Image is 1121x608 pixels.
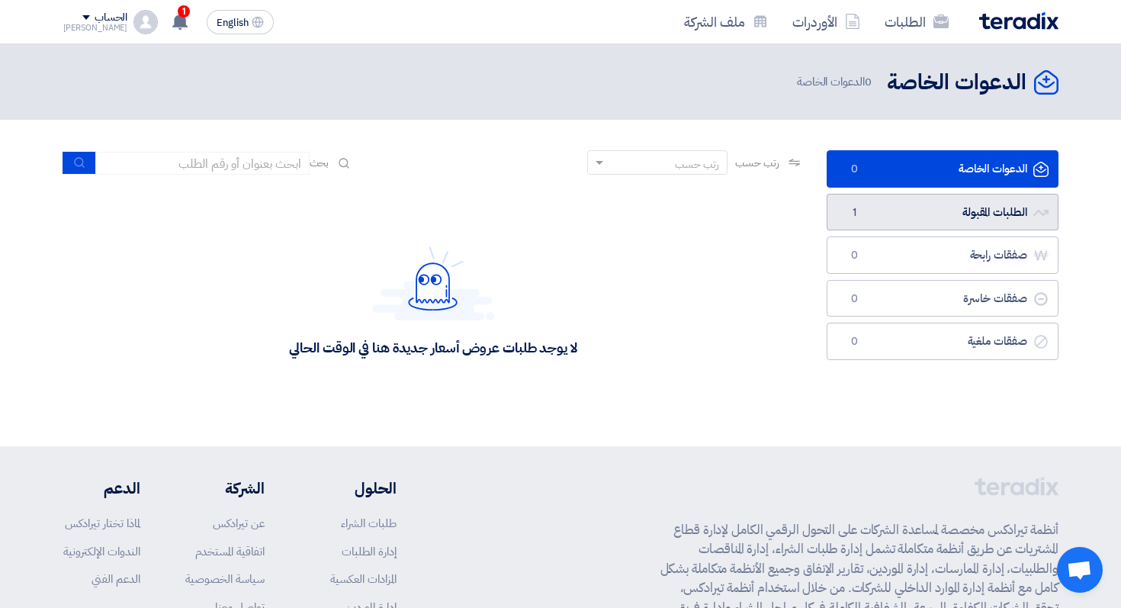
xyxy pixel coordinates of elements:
[341,515,397,532] a: طلبات الشراء
[185,477,265,500] li: الشركة
[887,68,1026,98] h2: الدعوات الخاصة
[735,155,779,171] span: رتب حسب
[213,515,265,532] a: عن تيرادكس
[827,150,1058,188] a: الدعوات الخاصة0
[872,4,961,40] a: الطلبات
[780,4,872,40] a: الأوردرات
[846,248,864,263] span: 0
[846,162,864,177] span: 0
[1057,547,1103,593] div: Open chat
[827,194,1058,231] a: الطلبات المقبولة1
[979,12,1058,30] img: Teradix logo
[310,477,397,500] li: الحلول
[289,339,577,356] div: لا يوجد طلبات عروض أسعار جديدة هنا في الوقت الحالي
[310,155,329,171] span: بحث
[133,10,158,34] img: profile_test.png
[92,571,140,587] a: الدعم الفني
[827,236,1058,274] a: صفقات رابحة0
[827,323,1058,360] a: صفقات ملغية0
[675,156,719,172] div: رتب حسب
[65,515,140,532] a: لماذا تختار تيرادكس
[63,543,140,560] a: الندوات الإلكترونية
[846,334,864,349] span: 0
[95,11,127,24] div: الحساب
[63,24,128,32] div: [PERSON_NAME]
[672,4,780,40] a: ملف الشركة
[217,18,249,28] span: English
[846,205,864,220] span: 1
[865,73,872,90] span: 0
[178,5,190,18] span: 1
[827,280,1058,317] a: صفقات خاسرة0
[185,571,265,587] a: سياسة الخصوصية
[63,477,140,500] li: الدعم
[207,10,274,34] button: English
[372,246,494,320] img: Hello
[846,291,864,307] span: 0
[195,543,265,560] a: اتفاقية المستخدم
[342,543,397,560] a: إدارة الطلبات
[96,152,310,175] input: ابحث بعنوان أو رقم الطلب
[797,73,875,91] span: الدعوات الخاصة
[330,571,397,587] a: المزادات العكسية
